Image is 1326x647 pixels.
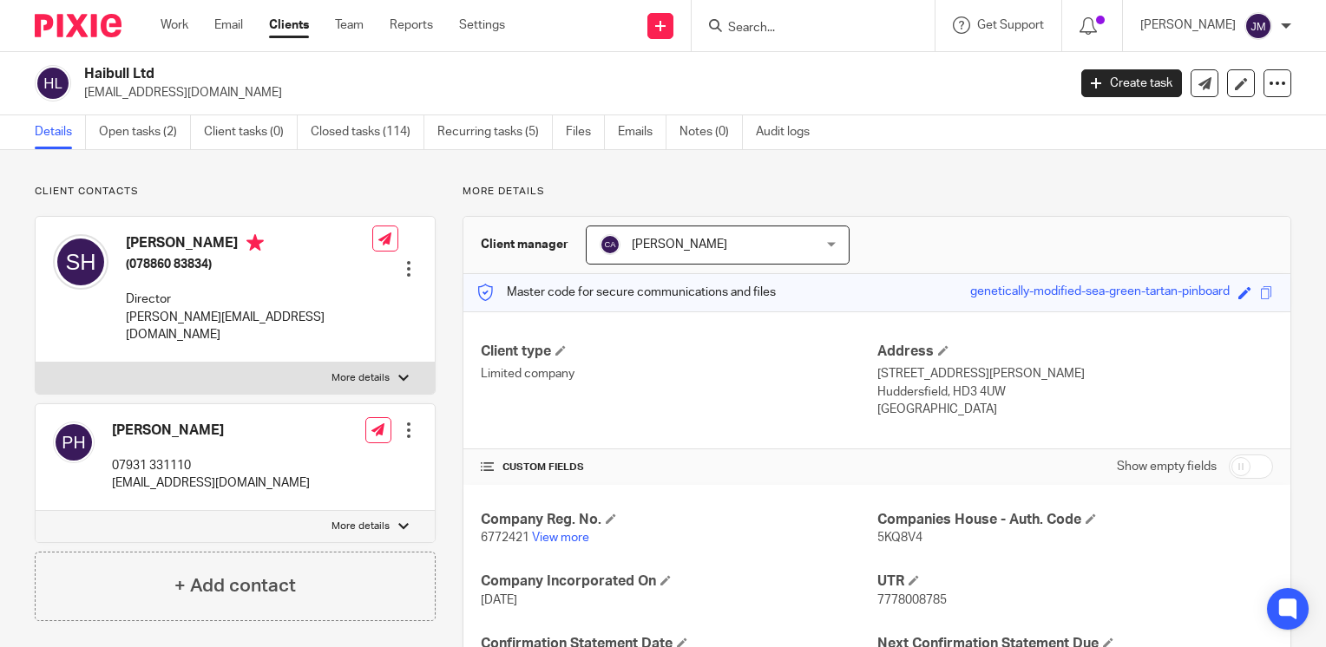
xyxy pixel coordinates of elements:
span: [DATE] [481,594,517,606]
p: More details [331,371,390,385]
p: [PERSON_NAME] [1140,16,1236,34]
p: [PERSON_NAME][EMAIL_ADDRESS][DOMAIN_NAME] [126,309,372,344]
a: Create task [1081,69,1182,97]
h4: Client type [481,343,876,361]
p: Limited company [481,365,876,382]
span: Get Support [977,19,1044,31]
a: Work [161,16,188,34]
p: [STREET_ADDRESS][PERSON_NAME] [877,365,1273,382]
span: [PERSON_NAME] [632,239,727,251]
a: Clients [269,16,309,34]
h4: CUSTOM FIELDS [481,461,876,474]
a: Team [335,16,364,34]
h4: UTR [877,572,1273,591]
h4: Company Incorporated On [481,572,876,591]
a: Details [35,115,86,149]
p: More details [463,185,1291,199]
p: Client contacts [35,185,436,199]
a: Notes (0) [679,115,743,149]
p: Huddersfield, HD3 4UW [877,383,1273,401]
div: genetically-modified-sea-green-tartan-pinboard [970,283,1230,303]
input: Search [726,21,883,36]
p: [EMAIL_ADDRESS][DOMAIN_NAME] [112,474,310,492]
h4: Address [877,343,1273,361]
h4: Company Reg. No. [481,511,876,529]
a: Client tasks (0) [204,115,298,149]
img: Pixie [35,14,121,37]
a: Settings [459,16,505,34]
a: Email [214,16,243,34]
h3: Client manager [481,236,568,253]
h5: (078860 83834) [126,256,372,273]
i: Primary [246,234,264,252]
span: 5KQ8V4 [877,532,922,544]
img: svg%3E [53,422,95,463]
h4: [PERSON_NAME] [112,422,310,440]
a: Reports [390,16,433,34]
a: Closed tasks (114) [311,115,424,149]
a: Files [566,115,605,149]
span: 6772421 [481,532,529,544]
a: Recurring tasks (5) [437,115,553,149]
p: [EMAIL_ADDRESS][DOMAIN_NAME] [84,84,1055,101]
img: svg%3E [600,234,620,255]
img: svg%3E [1244,12,1272,40]
label: Show empty fields [1117,458,1217,475]
img: svg%3E [53,234,108,290]
h4: Companies House - Auth. Code [877,511,1273,529]
h4: [PERSON_NAME] [126,234,372,256]
a: View more [532,532,589,544]
p: [GEOGRAPHIC_DATA] [877,401,1273,418]
a: Emails [618,115,666,149]
h2: Haibull Ltd [84,65,861,83]
p: Director [126,291,372,308]
img: svg%3E [35,65,71,101]
span: 7778008785 [877,594,947,606]
a: Audit logs [756,115,823,149]
p: Master code for secure communications and files [476,284,776,301]
h4: + Add contact [174,572,296,599]
p: 07931 331110 [112,457,310,474]
p: More details [331,520,390,533]
a: Open tasks (2) [99,115,191,149]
